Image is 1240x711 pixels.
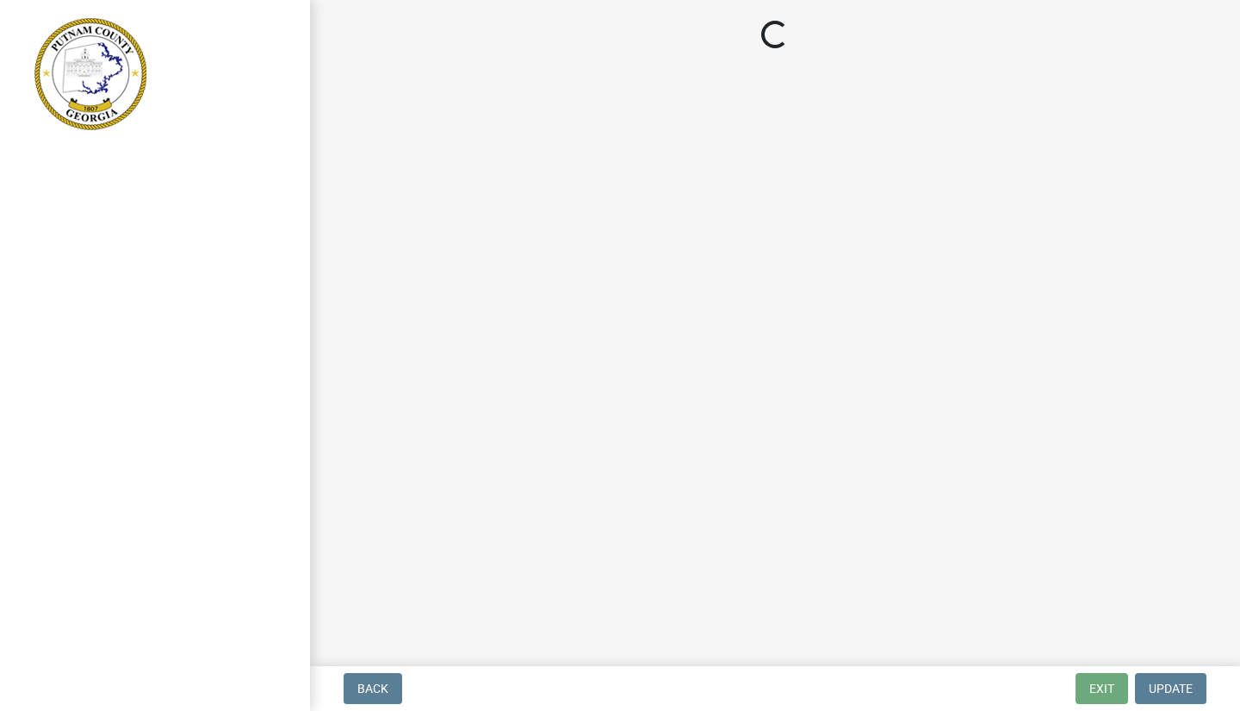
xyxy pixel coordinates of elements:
[344,673,402,704] button: Back
[1076,673,1128,704] button: Exit
[34,18,146,130] img: Putnam County, Georgia
[1149,682,1193,695] span: Update
[357,682,388,695] span: Back
[1135,673,1206,704] button: Update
